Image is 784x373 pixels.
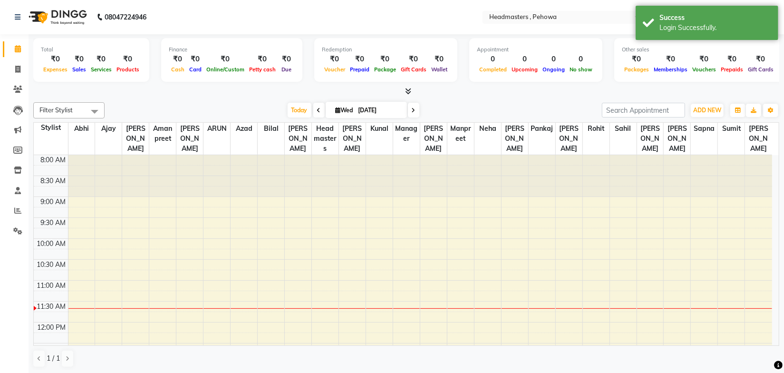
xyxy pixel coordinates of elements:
span: Bilal [258,123,284,135]
div: ₹0 [187,54,204,65]
span: Manager [393,123,420,145]
div: 0 [509,54,540,65]
span: Pankaj [529,123,555,135]
div: ₹0 [169,54,187,65]
span: 1 / 1 [47,353,60,363]
div: Redemption [322,46,450,54]
div: ₹0 [204,54,247,65]
img: logo [24,4,89,30]
span: Package [372,66,398,73]
span: [PERSON_NAME] [502,123,528,155]
span: Cash [169,66,187,73]
span: Card [187,66,204,73]
span: ADD NEW [693,107,721,114]
span: Abhi [68,123,95,135]
span: ARUN [203,123,230,135]
div: ₹0 [88,54,114,65]
span: Completed [477,66,509,73]
span: Ajay [95,123,122,135]
div: 9:00 AM [39,197,68,207]
span: [PERSON_NAME] [176,123,203,155]
span: Petty cash [247,66,278,73]
span: Azad [231,123,257,135]
div: Stylist [34,123,68,133]
span: Amanpreet [149,123,176,145]
div: Finance [169,46,295,54]
span: Prepaid [348,66,372,73]
input: Search Appointment [602,103,685,118]
span: [PERSON_NAME] [122,123,149,155]
span: Rohit [583,123,610,135]
div: Login Successfully. [659,23,771,33]
span: Ongoing [540,66,567,73]
span: Headmasters [312,123,339,155]
div: ₹0 [372,54,398,65]
div: 8:00 AM [39,155,68,165]
div: 11:00 AM [35,281,68,291]
div: ₹0 [745,54,776,65]
div: 12:30 PM [36,344,68,353]
div: ₹0 [348,54,372,65]
div: Appointment [477,46,595,54]
span: [PERSON_NAME] [339,123,366,155]
span: Online/Custom [204,66,247,73]
span: Prepaids [718,66,745,73]
div: ₹0 [70,54,88,65]
span: Memberships [651,66,690,73]
div: 11:30 AM [35,302,68,312]
b: 08047224946 [105,4,146,30]
span: Packages [622,66,651,73]
div: 8:30 AM [39,176,68,186]
span: Sahil [610,123,637,135]
button: ADD NEW [691,104,724,117]
span: [PERSON_NAME] [745,123,772,155]
span: [PERSON_NAME] [285,123,311,155]
span: Gift Cards [398,66,429,73]
span: Sumit [718,123,745,135]
span: Wallet [429,66,450,73]
span: Today [288,103,311,118]
input: 2025-09-03 [356,103,403,118]
span: [PERSON_NAME] [556,123,582,155]
span: Sapna [691,123,717,135]
span: Voucher [322,66,348,73]
div: ₹0 [278,54,295,65]
span: Wed [333,107,356,114]
div: Success [659,13,771,23]
div: ₹0 [690,54,718,65]
span: Kunal [366,123,393,135]
div: ₹0 [398,54,429,65]
span: Vouchers [690,66,718,73]
span: No show [567,66,595,73]
span: Filter Stylist [39,106,73,114]
div: 0 [567,54,595,65]
span: Gift Cards [745,66,776,73]
span: Manpreet [447,123,474,145]
div: 10:00 AM [35,239,68,249]
div: ₹0 [322,54,348,65]
div: ₹0 [651,54,690,65]
span: Due [279,66,294,73]
div: 0 [477,54,509,65]
div: ₹0 [114,54,142,65]
span: Expenses [41,66,70,73]
div: ₹0 [429,54,450,65]
span: Sales [70,66,88,73]
div: ₹0 [718,54,745,65]
div: 9:30 AM [39,218,68,228]
div: 10:30 AM [35,260,68,270]
div: ₹0 [41,54,70,65]
div: 0 [540,54,567,65]
span: [PERSON_NAME] [420,123,447,155]
div: ₹0 [622,54,651,65]
span: Neha [474,123,501,135]
div: Total [41,46,142,54]
div: ₹0 [247,54,278,65]
span: [PERSON_NAME] [664,123,690,155]
div: Other sales [622,46,776,54]
span: Products [114,66,142,73]
span: Services [88,66,114,73]
div: 12:00 PM [36,323,68,333]
span: Upcoming [509,66,540,73]
span: [PERSON_NAME] [637,123,664,155]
